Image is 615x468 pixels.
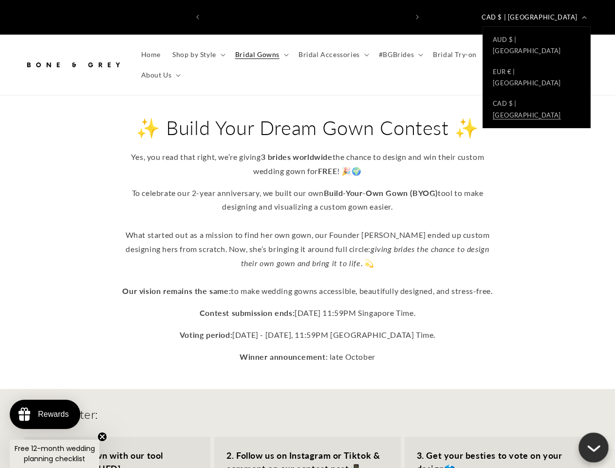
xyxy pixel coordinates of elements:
span: Bridal Accessories [298,50,360,59]
summary: About Us [135,65,185,85]
span: Bridal Gowns [235,50,280,59]
button: Previous announcement [187,8,208,26]
strong: worldwide [293,152,332,161]
p: To celebrate our 2-year anniversary, we built our own tool to make designing and visualizing a cu... [118,186,498,298]
summary: #BGBrides [373,44,427,65]
a: Bone and Grey Bridal [21,50,126,79]
span: Bridal Try-on [433,50,477,59]
span: Home [141,50,161,59]
p: Yes, you read that right, we’re giving the chance to design and win their custom wedding gown for... [118,150,498,178]
h2: ✨ Build Your Dream Gown Contest ✨ [118,115,498,140]
a: Bridal Try-on [427,44,483,65]
button: Close chatbox [578,432,609,463]
a: [GEOGRAPHIC_DATA] [483,126,590,158]
span: CAD $ | [GEOGRAPHIC_DATA] [482,13,578,22]
div: Rewards [38,410,69,419]
p: : late October [118,350,498,364]
em: giving brides the chance to design their own gown and bring it to life [241,244,489,268]
span: Shop by Style [172,50,216,59]
span: #BGBrides [379,50,414,59]
a: EUR € |[GEOGRAPHIC_DATA] [483,61,590,94]
a: CAD $ |[GEOGRAPHIC_DATA] [483,94,590,126]
strong: Our vision remains the same: [122,286,231,295]
strong: 3 brides [261,152,291,161]
span: EUR € | [493,66,515,78]
div: Free 12-month wedding planning checklistClose teaser [10,440,99,468]
p: [DATE] 11:59PM Singapore Time. [118,306,498,320]
p: [DATE] - [DATE], 11:59PM [GEOGRAPHIC_DATA] Time. [118,328,498,342]
img: Bone and Grey Bridal [24,54,122,76]
strong: Contest submission ends: [200,308,295,317]
button: Close teaser [97,432,107,442]
button: CAD $ | [GEOGRAPHIC_DATA] [476,8,591,26]
span: About Us [141,71,172,79]
strong: Voting period: [180,330,232,339]
a: Home [135,44,167,65]
button: Next announcement [407,8,428,26]
strong: Build-Your-Own Gown (BYOG) [324,188,438,197]
summary: Bridal Gowns [229,44,293,65]
summary: Bridal Accessories [293,44,373,65]
span: AUD $ | [493,34,517,45]
strong: FREE [318,166,337,175]
span: Free 12-month wedding planning checklist [15,444,95,464]
span: CAD $ | [493,98,517,109]
strong: Winner announcement [240,352,325,361]
summary: Shop by Style [167,44,229,65]
a: AUD $ |[GEOGRAPHIC_DATA] [483,29,590,61]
